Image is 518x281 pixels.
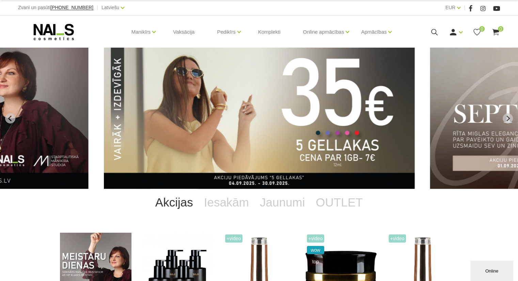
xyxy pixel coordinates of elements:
[503,113,513,123] button: Next slide
[5,113,15,123] button: Previous slide
[307,246,325,254] span: wow
[150,189,199,216] a: Akcijas
[445,3,456,12] a: EUR
[470,259,515,281] iframe: chat widget
[464,3,465,12] span: |
[389,234,406,243] span: +Video
[307,234,325,243] span: +Video
[307,258,325,266] span: top
[101,3,119,12] a: Latviešu
[253,16,286,48] a: Komplekti
[303,18,344,46] a: Online apmācības
[310,189,368,216] a: OUTLET
[491,28,500,36] a: 0
[131,18,151,46] a: Manikīrs
[217,18,235,46] a: Pedikīrs
[199,189,254,216] a: Iesakām
[97,3,98,12] span: |
[498,26,503,32] span: 0
[254,189,310,216] a: Jaunumi
[473,28,481,36] a: 0
[104,48,415,189] li: 2 of 13
[361,18,387,46] a: Apmācības
[479,26,485,32] span: 0
[168,16,200,48] a: Vaksācija
[50,5,93,10] a: [PHONE_NUMBER]
[225,234,243,243] span: +Video
[18,3,93,12] div: Zvani un pasūti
